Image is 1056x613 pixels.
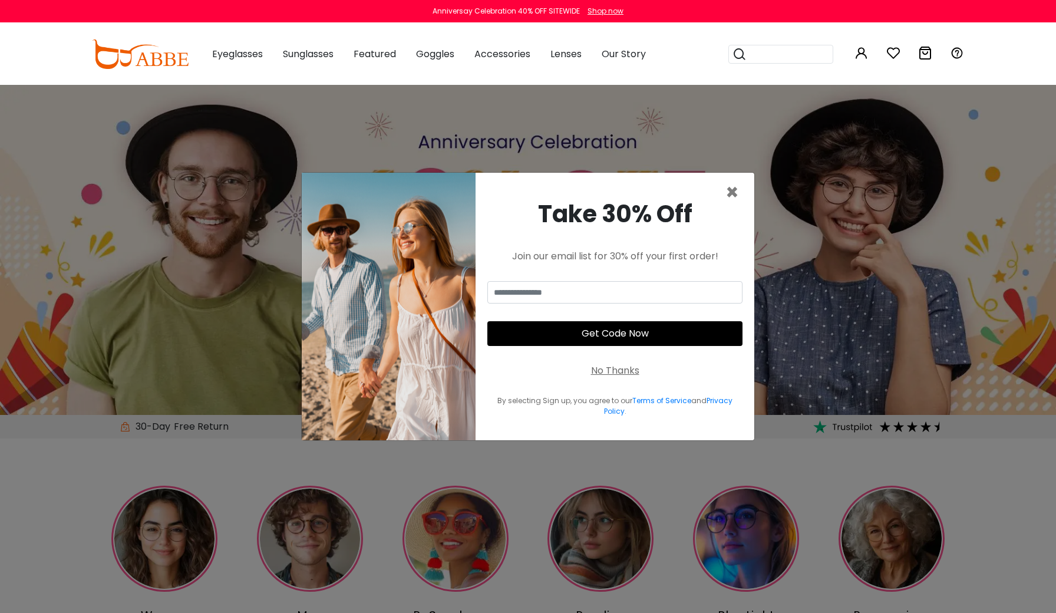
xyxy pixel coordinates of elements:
span: Lenses [550,47,582,61]
a: Privacy Policy [604,396,733,416]
a: Terms of Service [632,396,691,406]
div: No Thanks [591,364,639,378]
div: By selecting Sign up, you agree to our and . [487,396,742,417]
img: welcome [302,173,476,440]
span: Eyeglasses [212,47,263,61]
a: Shop now [582,6,623,16]
div: Shop now [588,6,623,17]
div: Anniversay Celebration 40% OFF SITEWIDE [433,6,580,17]
span: Goggles [416,47,454,61]
span: × [725,177,739,207]
button: Get Code Now [487,321,742,346]
div: Take 30% Off [487,196,742,232]
span: Sunglasses [283,47,334,61]
button: Close [725,182,739,203]
div: Join our email list for 30% off your first order! [487,249,742,263]
span: Featured [354,47,396,61]
img: abbeglasses.com [92,39,189,69]
span: Our Story [602,47,646,61]
span: Accessories [474,47,530,61]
